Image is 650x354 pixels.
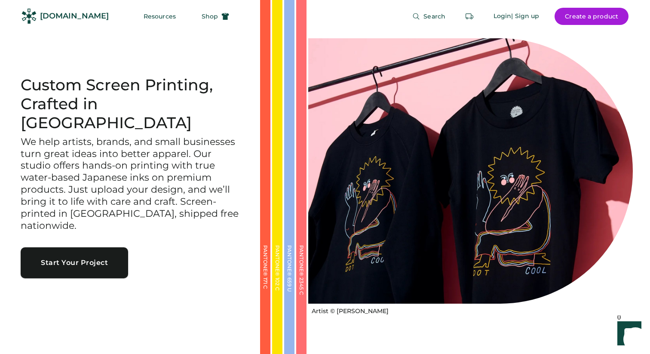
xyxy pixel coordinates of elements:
span: Shop [202,13,218,19]
img: Rendered Logo - Screens [21,9,37,24]
div: PANTONE® 2345 C [299,245,304,331]
h3: We help artists, brands, and small businesses turn great ideas into better apparel. Our studio of... [21,136,239,232]
div: PANTONE® 659 U [287,245,292,331]
button: Resources [133,8,186,25]
a: Artist © [PERSON_NAME] [308,304,389,316]
div: | Sign up [511,12,539,21]
iframe: Front Chat [609,315,646,352]
div: PANTONE® 102 C [275,245,280,331]
span: Search [423,13,445,19]
div: Login [494,12,512,21]
button: Shop [191,8,239,25]
h1: Custom Screen Printing, Crafted in [GEOGRAPHIC_DATA] [21,76,239,132]
button: Create a product [555,8,629,25]
button: Start Your Project [21,247,128,278]
button: Search [402,8,456,25]
button: Retrieve an order [461,8,478,25]
div: [DOMAIN_NAME] [40,11,109,22]
div: PANTONE® 171 C [263,245,268,331]
div: Artist © [PERSON_NAME] [312,307,389,316]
